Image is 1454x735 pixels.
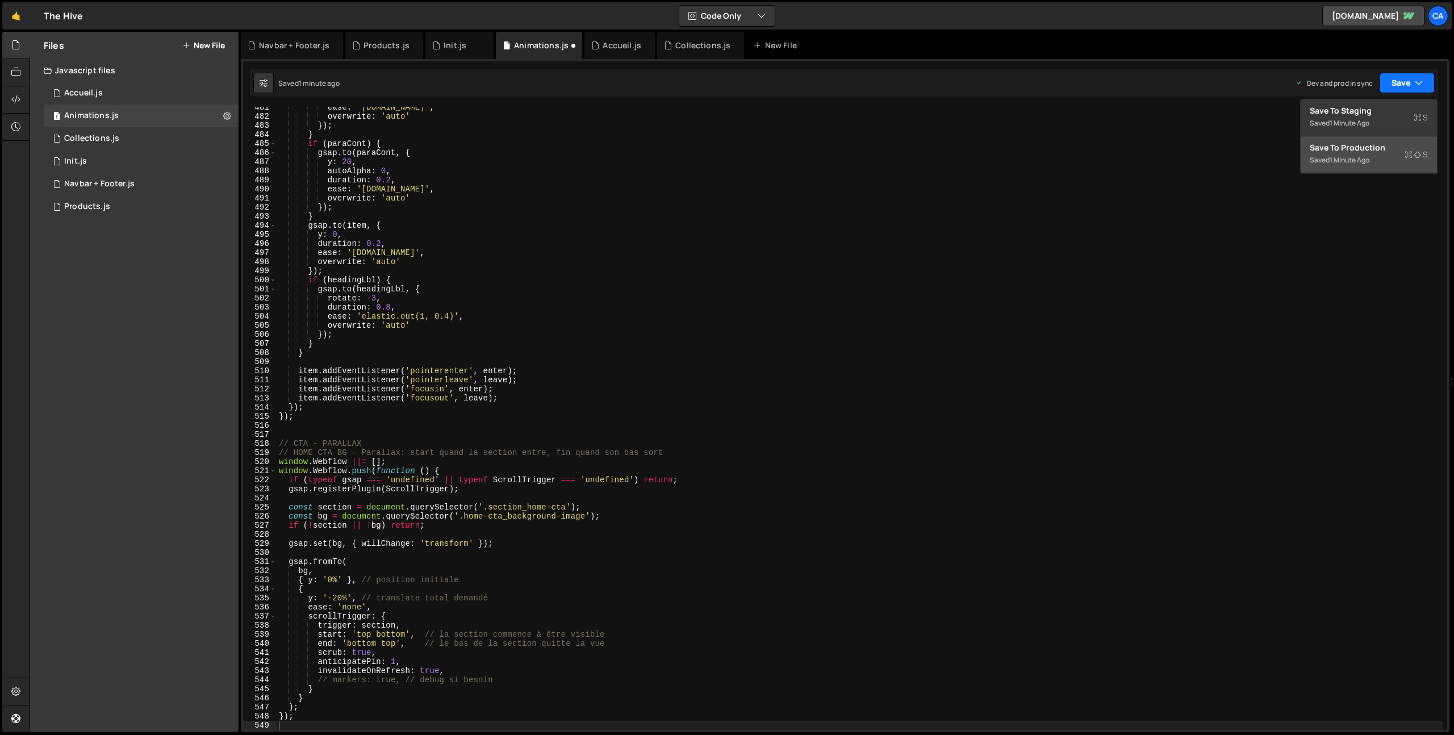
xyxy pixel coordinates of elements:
[243,594,277,603] div: 535
[243,430,277,439] div: 517
[243,166,277,176] div: 488
[243,412,277,421] div: 515
[243,394,277,403] div: 513
[1310,153,1428,167] div: Saved
[363,40,410,51] div: Products.js
[243,230,277,239] div: 495
[243,385,277,394] div: 512
[243,112,277,121] div: 482
[278,78,340,88] div: Saved
[243,675,277,684] div: 544
[1301,136,1437,173] button: Save to ProductionS Saved1 minute ago
[1405,149,1428,160] span: S
[1380,73,1435,93] button: Save
[243,275,277,285] div: 500
[44,82,239,105] div: 17034/46801.js
[44,127,239,150] div: 17034/47715.js
[243,185,277,194] div: 490
[243,575,277,584] div: 533
[243,194,277,203] div: 491
[243,121,277,130] div: 483
[1414,112,1428,123] span: S
[182,41,225,50] button: New File
[2,2,30,30] a: 🤙
[243,494,277,503] div: 524
[679,6,775,26] button: Code Only
[444,40,466,51] div: Init.js
[44,173,239,195] div: 17034/47476.js
[243,557,277,566] div: 531
[243,294,277,303] div: 502
[1301,99,1437,136] button: Save to StagingS Saved1 minute ago
[64,202,110,212] div: Products.js
[64,133,119,144] div: Collections.js
[243,339,277,348] div: 507
[243,457,277,466] div: 520
[299,78,340,88] div: 1 minute ago
[243,448,277,457] div: 519
[1310,142,1428,153] div: Save to Production
[259,40,329,51] div: Navbar + Footer.js
[243,485,277,494] div: 523
[243,303,277,312] div: 503
[1296,78,1373,88] div: Dev and prod in sync
[243,285,277,294] div: 501
[243,703,277,712] div: 547
[64,111,119,121] div: Animations.js
[243,612,277,621] div: 537
[243,212,277,221] div: 493
[243,330,277,339] div: 506
[44,105,239,127] div: 17034/46849.js
[243,403,277,412] div: 514
[243,139,277,148] div: 485
[243,375,277,385] div: 511
[243,203,277,212] div: 492
[30,59,239,82] div: Javascript files
[243,603,277,612] div: 536
[243,130,277,139] div: 484
[675,40,730,51] div: Collections.js
[64,88,103,98] div: Accueil.js
[243,539,277,548] div: 529
[243,503,277,512] div: 525
[243,248,277,257] div: 497
[243,566,277,575] div: 532
[243,257,277,266] div: 498
[243,657,277,666] div: 542
[243,721,277,730] div: 549
[1330,155,1369,165] div: 1 minute ago
[243,366,277,375] div: 510
[243,312,277,321] div: 504
[243,694,277,703] div: 546
[53,112,60,122] span: 1
[243,157,277,166] div: 487
[603,40,641,51] div: Accueil.js
[1330,118,1369,128] div: 1 minute ago
[243,176,277,185] div: 489
[243,666,277,675] div: 543
[753,40,801,51] div: New File
[1310,116,1428,130] div: Saved
[243,103,277,112] div: 481
[243,684,277,694] div: 545
[243,712,277,721] div: 548
[243,648,277,657] div: 541
[1310,105,1428,116] div: Save to Staging
[1428,6,1448,26] a: Ca
[44,9,83,23] div: The Hive
[243,239,277,248] div: 496
[243,621,277,630] div: 538
[64,179,135,189] div: Navbar + Footer.js
[243,357,277,366] div: 509
[243,439,277,448] div: 518
[1322,6,1424,26] a: [DOMAIN_NAME]
[243,466,277,475] div: 521
[243,221,277,230] div: 494
[44,195,239,218] div: 17034/47579.js
[44,39,64,52] h2: Files
[64,156,87,166] div: Init.js
[243,521,277,530] div: 527
[243,584,277,594] div: 534
[243,530,277,539] div: 528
